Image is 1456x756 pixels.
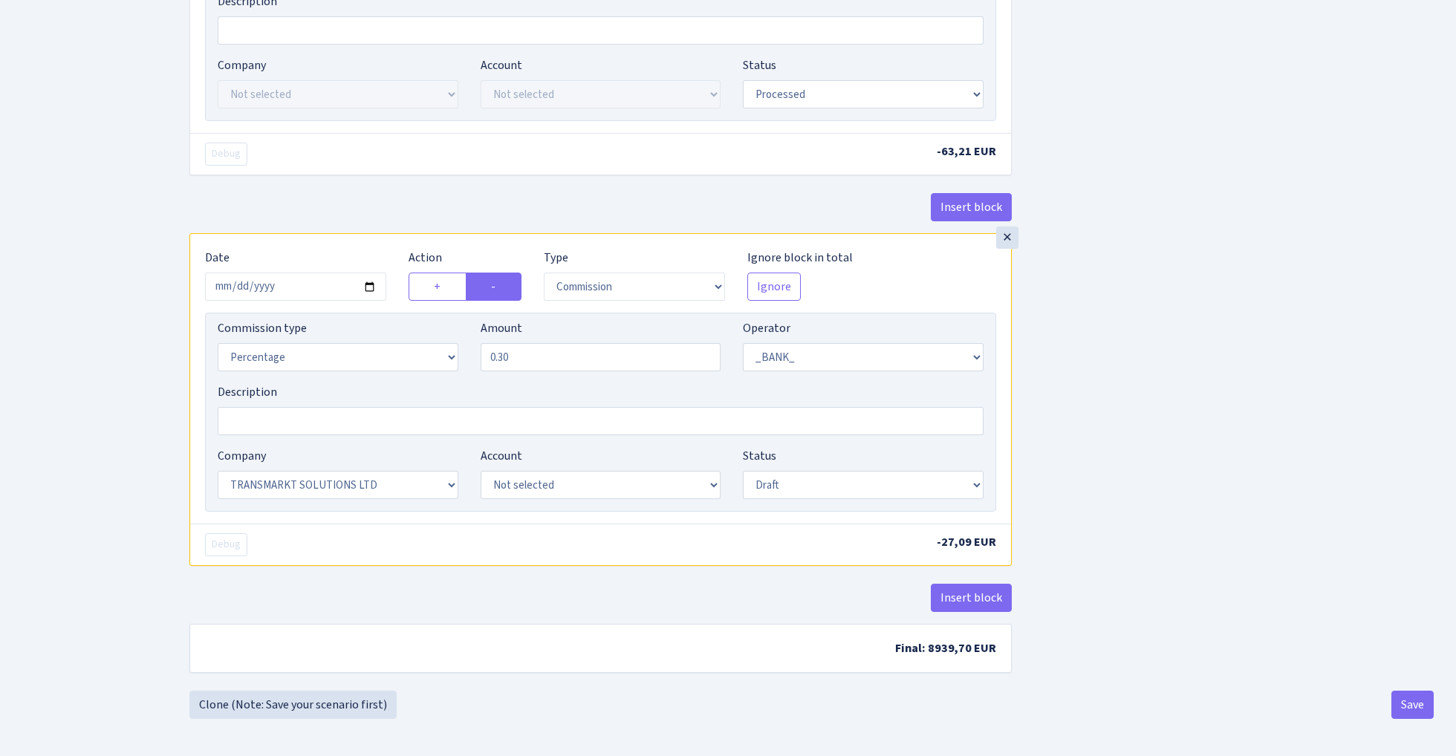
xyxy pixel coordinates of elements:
a: Clone (Note: Save your scenario first) [189,691,397,719]
label: Operator [743,319,790,337]
label: Date [205,249,230,267]
span: -63,21 EUR [937,143,996,160]
span: Final: 8939,70 EUR [895,640,996,656]
button: Debug [205,143,247,166]
div: × [996,227,1018,249]
label: Company [218,56,266,74]
label: Description [218,383,277,401]
label: Action [409,249,442,267]
label: + [409,273,467,301]
span: -27,09 EUR [937,534,996,550]
button: Debug [205,533,247,556]
label: Company [218,447,266,465]
button: Insert block [931,193,1012,221]
label: Type [544,249,568,267]
label: Status [743,447,776,465]
label: Account [481,447,522,465]
label: Account [481,56,522,74]
label: - [466,273,521,301]
button: Ignore [747,273,801,301]
button: Insert block [931,584,1012,612]
label: Commission type [218,319,307,337]
button: Save [1391,691,1434,719]
label: Amount [481,319,522,337]
label: Status [743,56,776,74]
label: Ignore block in total [747,249,853,267]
